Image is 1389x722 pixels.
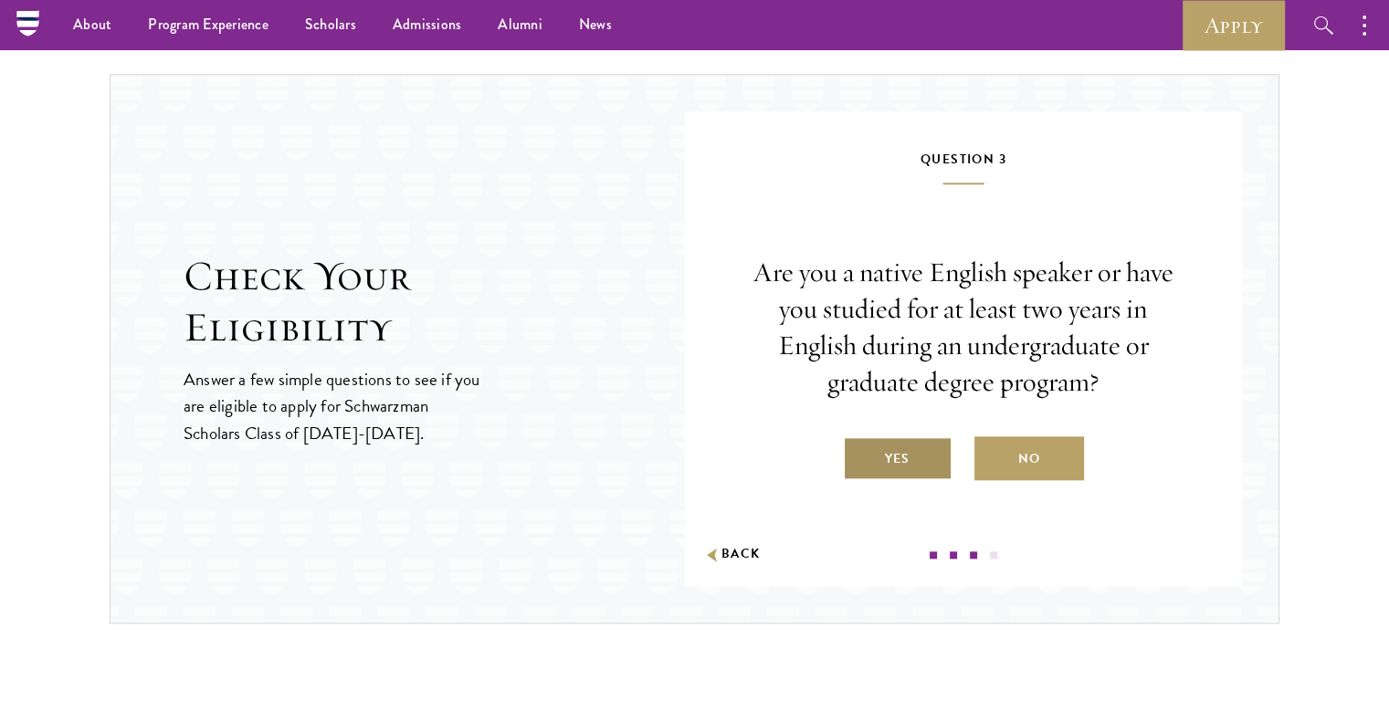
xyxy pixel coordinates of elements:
[184,366,482,445] p: Answer a few simple questions to see if you are eligible to apply for Schwarzman Scholars Class o...
[740,148,1187,184] h5: Question 3
[843,436,952,480] label: Yes
[974,436,1084,480] label: No
[703,545,761,564] button: Back
[740,255,1187,401] p: Are you a native English speaker or have you studied for at least two years in English during an ...
[184,251,685,353] h2: Check Your Eligibility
